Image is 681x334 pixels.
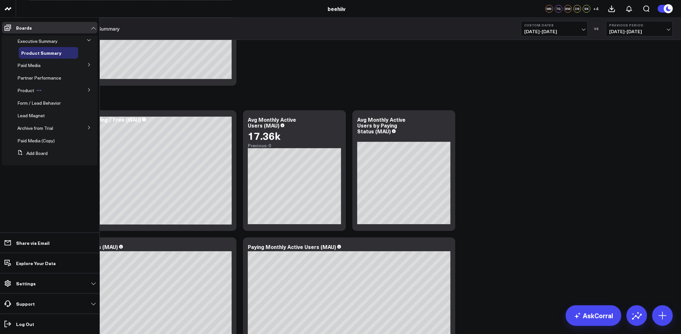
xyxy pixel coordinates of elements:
a: beehiiv [328,5,345,12]
div: WB [546,5,553,13]
button: Custom Dates[DATE]-[DATE] [521,21,588,36]
span: Paid Media [17,62,41,68]
div: BK [583,5,591,13]
b: Previous Period [610,23,669,27]
button: Add Board [15,148,48,159]
p: Boards [16,25,32,30]
a: Form / Lead Behavior [17,100,61,106]
a: Log Out [2,318,98,330]
span: + 4 [593,6,599,11]
span: Executive Summary [17,38,58,44]
p: Share via Email [16,240,50,245]
span: Lead Magnet [17,112,45,119]
span: [DATE] - [DATE] [525,29,584,34]
div: 17.36k [248,130,280,141]
a: Lead Magnet [17,113,45,118]
div: Previous: 0 [248,143,341,148]
div: Avg Monthly Active Users by Paying Status (MAU) [357,116,406,135]
button: +4 [592,5,600,13]
span: Product [17,87,34,93]
div: BM [564,5,572,13]
span: [DATE] - [DATE] [610,29,669,34]
p: Support [16,301,35,306]
a: AskCorral [566,305,621,326]
p: Settings [16,281,36,286]
div: TG [555,5,563,13]
a: Product [17,88,34,93]
div: VS [591,27,603,31]
a: Executive Summary [17,39,58,44]
span: Product Summary [21,50,61,56]
a: Partner Performance [17,75,61,81]
button: Previous Period[DATE]-[DATE] [606,21,673,36]
span: Partner Performance [17,75,61,81]
a: Product Summary [21,50,61,55]
a: Paid Media (Copy) [17,138,55,143]
p: Explore Your Data [16,261,56,266]
a: Paid Media [17,63,41,68]
div: Paying Monthly Active Users (MAU) [248,243,336,250]
span: Paid Media (Copy) [17,138,55,144]
a: Archive from Trial [17,126,53,131]
div: Avg Monthly Active Users (MAU) [248,116,296,129]
b: Custom Dates [525,23,584,27]
span: Archive from Trial [17,125,53,131]
p: Log Out [16,321,34,327]
div: DB [574,5,581,13]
